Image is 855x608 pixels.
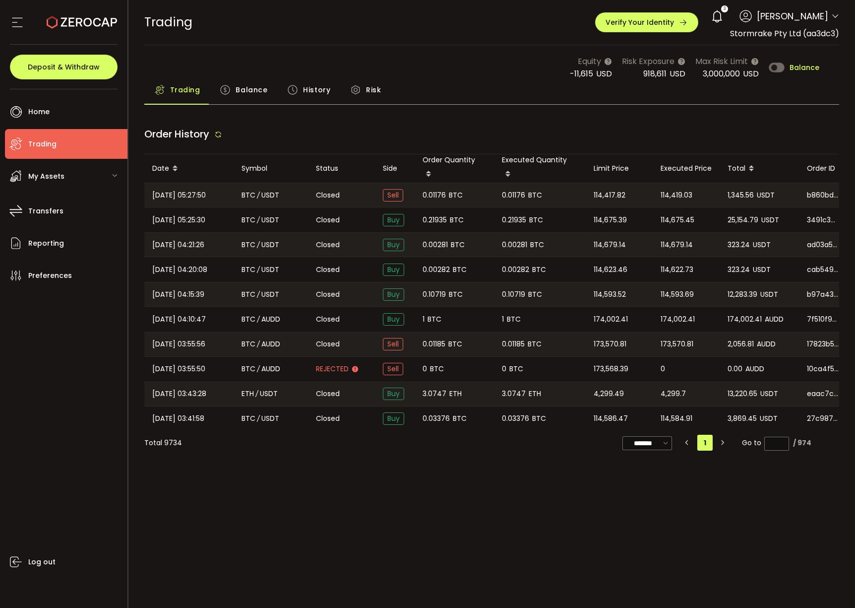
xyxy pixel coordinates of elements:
[594,214,627,226] span: 114,675.39
[242,264,255,275] span: BTC
[242,314,255,325] span: BTC
[661,239,693,251] span: 114,679.14
[528,190,542,201] span: BTC
[720,160,799,177] div: Total
[757,190,775,201] span: USDT
[448,338,462,350] span: BTC
[383,338,403,350] span: Sell
[760,388,778,400] span: USDT
[316,413,340,424] span: Closed
[28,169,64,184] span: My Assets
[728,314,762,325] span: 174,002.41
[261,239,279,251] span: USDT
[753,264,771,275] span: USDT
[316,240,340,250] span: Closed
[383,214,404,226] span: Buy
[622,55,674,68] span: Risk Exposure
[502,289,525,300] span: 0.10719
[728,190,754,201] span: 1,345.56
[255,388,258,400] em: /
[697,435,713,451] li: 1
[423,239,448,251] span: 0.00281
[761,214,779,226] span: USDT
[383,264,404,276] span: Buy
[415,154,494,183] div: Order Quantity
[427,314,441,325] span: BTC
[507,314,521,325] span: BTC
[383,363,403,375] span: Sell
[596,68,612,79] span: USD
[494,154,586,183] div: Executed Quantity
[261,289,279,300] span: USDT
[807,389,839,399] span: eaac7cdc-0dac-4cd5-88cb-9d544a72eb89
[730,28,839,39] span: Stormrake Pty Ltd (aa3dc3)
[509,363,523,375] span: BTC
[28,269,72,283] span: Preferences
[423,190,446,201] span: 0.01176
[242,338,255,350] span: BTC
[502,314,504,325] span: 1
[242,363,255,375] span: BTC
[807,339,839,349] span: 17823b54-3ffc-413d-84e9-d803e441dc9b
[423,388,446,400] span: 3.0747
[423,214,447,226] span: 0.21935
[375,163,415,174] div: Side
[529,388,541,400] span: ETH
[242,289,255,300] span: BTC
[606,19,674,26] span: Verify Your Identity
[316,314,340,325] span: Closed
[260,388,278,400] span: USDT
[152,190,206,201] span: [DATE] 05:27:50
[757,338,776,350] span: AUDD
[316,364,349,374] span: Rejected
[453,413,467,424] span: BTC
[316,190,340,201] span: Closed
[152,264,207,275] span: [DATE] 04:20:08
[790,64,819,71] span: Balance
[261,413,279,424] span: USDT
[661,413,692,424] span: 114,584.91
[257,264,260,275] em: /
[594,338,626,350] span: 173,570.81
[383,388,404,400] span: Buy
[383,313,404,326] span: Buy
[261,338,280,350] span: AUDD
[316,289,340,300] span: Closed
[423,413,450,424] span: 0.03376
[242,388,254,400] span: ETH
[807,314,839,325] span: 7f510f9d-4a9c-42ca-99f0-8299fe7dd9a7
[807,265,839,275] span: cab54949-6ef9-47b3-b9b6-2fd8b512b250
[242,214,255,226] span: BTC
[366,80,381,100] span: Risk
[594,388,624,400] span: 4,299.49
[757,9,828,23] span: [PERSON_NAME]
[261,363,280,375] span: AUDD
[453,264,467,275] span: BTC
[570,68,593,79] span: -11,615
[528,289,542,300] span: BTC
[724,5,726,12] span: 3
[316,339,340,349] span: Closed
[661,289,694,300] span: 114,593.69
[728,413,757,424] span: 3,869.45
[152,289,204,300] span: [DATE] 04:15:39
[728,289,757,300] span: 12,283.39
[449,190,463,201] span: BTC
[261,214,279,226] span: USDT
[316,215,340,225] span: Closed
[430,363,444,375] span: BTC
[449,289,463,300] span: BTC
[28,105,50,119] span: Home
[423,363,427,375] span: 0
[451,239,465,251] span: BTC
[152,214,205,226] span: [DATE] 05:25:30
[653,163,720,174] div: Executed Price
[661,264,693,275] span: 114,622.73
[502,363,506,375] span: 0
[308,163,375,174] div: Status
[261,264,279,275] span: USDT
[316,265,340,275] span: Closed
[28,236,64,251] span: Reporting
[28,137,57,151] span: Trading
[242,190,255,201] span: BTC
